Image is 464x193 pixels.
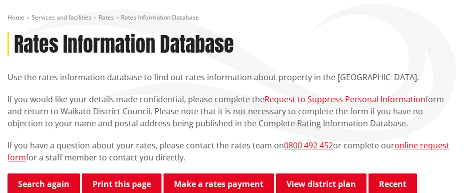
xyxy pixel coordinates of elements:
[7,140,449,163] a: online request form
[7,139,456,163] p: If you have a question about your rates, please contact the rates team on or complete our for a s...
[284,140,333,151] a: 0800 492 452
[121,13,199,22] span: Rates Information Database
[7,71,456,83] p: Use the rates information database to find out rates information about property in the [GEOGRAPHI...
[264,94,425,105] a: Request to Suppress Personal Information
[98,13,114,22] a: Rates
[418,151,454,187] iframe: Messenger Launcher
[7,14,456,22] nav: breadcrumb
[7,13,24,22] a: Home
[31,13,91,22] a: Services and facilities
[7,93,456,129] p: If you would like your details made confidential, please complete the form and return to Waikato ...
[14,32,234,56] h1: Rates Information Database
